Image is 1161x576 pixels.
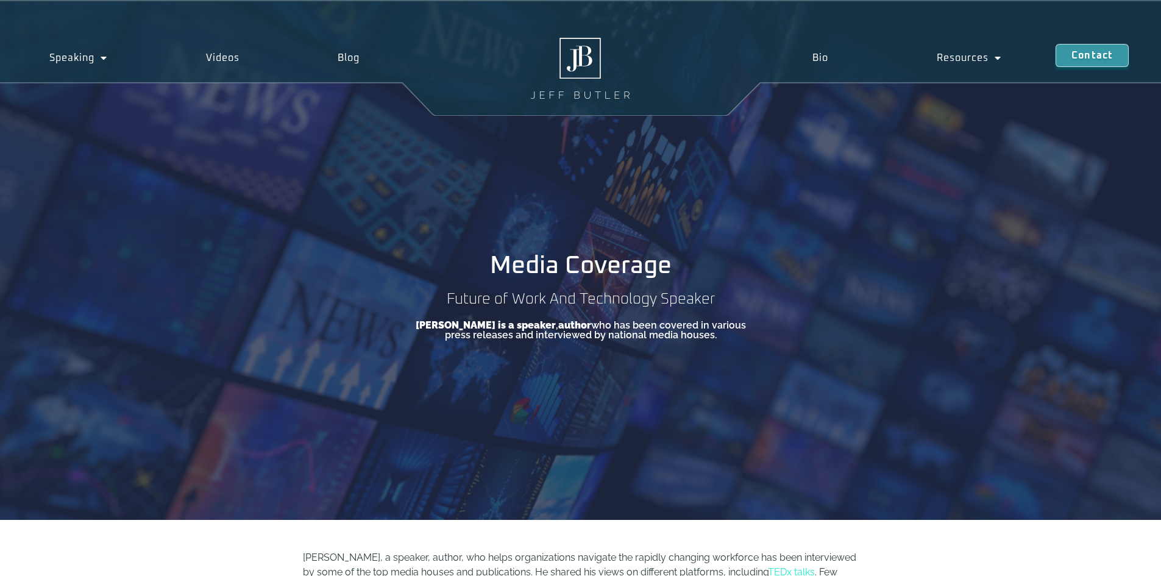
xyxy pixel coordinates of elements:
[882,44,1056,72] a: Resources
[1071,51,1113,60] span: Contact
[442,290,720,308] h2: Future of Work And Technology Speaker
[416,319,556,331] b: [PERSON_NAME] is a speaker
[558,319,591,331] b: author
[490,254,672,278] h1: Media Coverage
[289,44,410,72] a: Blog
[758,44,882,72] a: Bio
[157,44,289,72] a: Videos
[758,44,1056,72] nav: Menu
[1056,44,1129,67] a: Contact
[407,321,754,340] p: , who has been covered in various press releases and interviewed by national media houses.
